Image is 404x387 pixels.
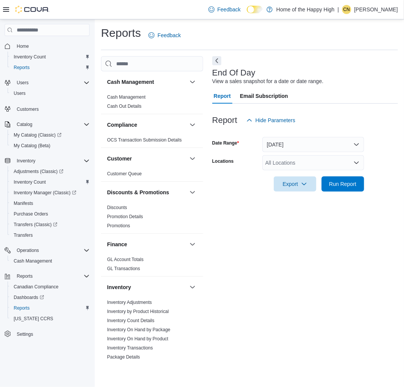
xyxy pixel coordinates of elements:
span: Washington CCRS [11,314,90,323]
span: My Catalog (Classic) [14,132,62,138]
span: Customers [14,104,90,113]
span: Transfers [14,232,33,238]
span: Inventory Count [11,178,90,187]
span: Transfers (Classic) [11,220,90,229]
span: Inventory Manager (Classic) [11,188,90,197]
span: Inventory Count [14,54,46,60]
a: Reports [11,304,33,313]
button: [US_STATE] CCRS [8,313,93,324]
span: Users [17,80,28,86]
a: Inventory Manager (Classic) [8,187,93,198]
button: Discounts & Promotions [107,189,186,196]
span: My Catalog (Beta) [14,143,50,149]
div: Clayton Neitzel [342,5,351,14]
span: Inventory On Hand by Product [107,336,168,342]
span: Cash Management [107,94,145,100]
a: Reports [11,63,33,72]
span: Promotions [107,223,130,229]
span: Inventory Manager (Classic) [14,190,76,196]
button: Catalog [2,119,93,130]
button: Reports [8,62,93,73]
span: Catalog [17,121,32,127]
h3: Report [212,116,237,125]
a: Customer Queue [107,171,142,176]
a: Purchase Orders [11,209,51,219]
label: Date Range [212,140,239,146]
a: My Catalog (Beta) [11,141,54,150]
span: Home [14,41,90,51]
a: Adjustments (Classic) [8,166,93,177]
button: Operations [2,245,93,256]
button: Inventory Count [8,177,93,187]
span: Dashboards [11,293,90,302]
div: View a sales snapshot for a date or date range. [212,77,324,85]
span: Canadian Compliance [11,282,90,291]
button: Purchase Orders [8,209,93,219]
span: Adjustments (Classic) [14,168,63,175]
img: Cova [15,6,49,13]
span: Reports [11,63,90,72]
div: Cash Management [101,93,203,114]
p: Home of the Happy High [276,5,335,14]
span: [US_STATE] CCRS [14,316,53,322]
span: Dashboards [14,294,44,300]
span: Users [14,78,90,87]
span: Reports [14,305,30,311]
a: Cash Management [11,256,55,266]
button: Manifests [8,198,93,209]
button: Reports [8,303,93,313]
button: Customer [107,155,186,162]
a: Inventory Count [11,52,49,61]
a: Inventory Transactions [107,345,153,351]
button: [DATE] [262,137,364,152]
span: Hide Parameters [256,116,295,124]
span: Transfers [11,231,90,240]
a: Canadian Compliance [11,282,62,291]
button: Transfers [8,230,93,241]
span: Reports [14,64,30,71]
h3: Finance [107,241,127,248]
h3: Customer [107,155,132,162]
a: My Catalog (Classic) [8,130,93,140]
a: GL Transactions [107,266,140,271]
a: [US_STATE] CCRS [11,314,56,323]
span: Customer Queue [107,171,142,177]
button: Operations [14,246,42,255]
span: Manifests [14,200,33,206]
a: Transfers (Classic) [11,220,60,229]
span: Report [214,88,231,104]
a: OCS Transaction Submission Details [107,137,182,143]
span: CN [343,5,350,14]
div: Finance [101,255,203,276]
button: Users [2,77,93,88]
button: My Catalog (Beta) [8,140,93,151]
span: Feedback [158,31,181,39]
a: Adjustments (Classic) [11,167,66,176]
a: Manifests [11,199,36,208]
span: GL Transactions [107,266,140,272]
button: Inventory [188,283,197,292]
span: Promotion Details [107,214,143,220]
a: GL Account Totals [107,257,144,262]
button: Cash Management [8,256,93,266]
button: Cash Management [107,78,186,86]
span: My Catalog (Classic) [11,131,90,140]
a: Inventory On Hand by Product [107,336,168,341]
a: Customers [14,105,42,114]
button: Discounts & Promotions [188,188,197,197]
button: Canadian Compliance [8,282,93,292]
a: Inventory Manager (Classic) [11,188,79,197]
button: Compliance [107,121,186,129]
span: My Catalog (Beta) [11,141,90,150]
button: Catalog [14,120,35,129]
span: Inventory Count Details [107,318,155,324]
div: Customer [101,169,203,181]
a: Inventory by Product Historical [107,309,169,314]
button: Cash Management [188,77,197,87]
span: Transfers (Classic) [14,222,57,228]
span: Catalog [14,120,90,129]
button: Finance [188,240,197,249]
span: Discounts [107,205,127,211]
a: Dashboards [11,293,47,302]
